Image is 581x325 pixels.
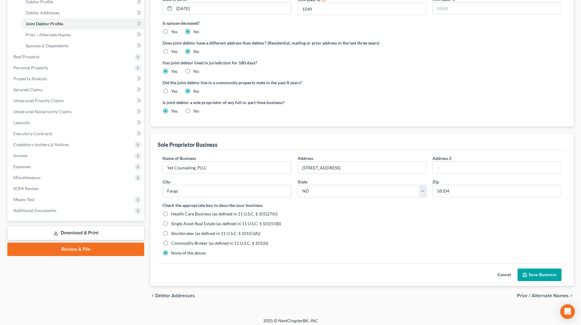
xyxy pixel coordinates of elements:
span: Commodity Broker (as defined in 11 U.S.C. § 101(6)) [171,240,268,246]
div: Open Intercom Messenger [560,304,575,319]
label: City [163,179,170,185]
label: Is spouse deceased? [163,20,561,26]
input: Enter name... [163,162,291,173]
label: Does joint debtor have a different address than debtor? (Residential, mailing or prior address in... [163,40,561,46]
a: Download & Print [7,226,144,240]
input: XXXX [298,3,426,15]
span: Expenses [13,164,31,169]
span: Single Asset Real Estate (as defined in 11 U.S.C. § 101(51B)) [171,221,281,226]
label: No [193,68,199,74]
button: Cancel [491,269,518,281]
span: Income [13,153,27,158]
span: Unsecured Priority Claims [13,98,64,103]
span: Real Property [13,54,40,59]
i: chevron_left [150,293,155,298]
label: Address [298,155,313,161]
label: Yes [171,88,178,94]
span: Miscellaneous [13,175,41,180]
span: Health Care Business (as defined in 11 U.S.C. § 101(27A)) [171,211,278,216]
label: Yes [171,108,178,114]
span: Prior / Alternate Names [517,293,569,298]
div: Sole Proprietor Business [158,141,217,148]
span: Additional Documents [13,208,56,213]
a: Prior / Alternate Names [21,29,144,40]
span: Unsecured Nonpriority Claims [13,109,72,114]
span: Personal Property [13,65,48,70]
a: Spouses & Dependents [21,40,144,51]
span: Debtor Addresses [26,10,60,15]
button: Save Business [518,269,561,281]
span: Means Test [13,197,34,202]
a: Secured Claims [9,84,144,95]
label: Is joint debtor a sole proprietor of any full or part-time business? [163,99,359,106]
span: Stockbroker (as defined in 11 U.S.C. § 101(53A)) [171,231,260,236]
span: None of the above [171,250,206,255]
label: Yes [171,68,178,74]
input: XXXX [433,3,561,14]
label: No [193,108,199,114]
span: Debtor Addresses [155,293,195,298]
span: Lawsuits [13,120,30,125]
span: Prior / Alternate Names [26,32,71,37]
a: Review & File [7,243,144,256]
a: Executory Contracts [9,128,144,139]
span: SOFA Review [13,186,39,191]
span: Property Analysis [13,76,47,81]
a: SOFA Review [9,183,144,194]
input: Enter city.. [163,185,291,197]
label: Yes [171,49,178,55]
i: chevron_right [569,293,574,298]
label: No [193,49,199,55]
button: Prior / Alternate Names chevron_right [517,293,574,298]
label: Did the joint debtor live in a community property state in the past 8 years? [163,79,561,86]
input: Enter address... [298,162,426,173]
a: Joint Debtor Profile [21,18,144,29]
a: Lawsuits [9,117,144,128]
label: No [193,88,199,94]
a: Property Analysis [9,73,144,84]
button: chevron_left Debtor Addresses [150,293,195,298]
label: State [298,179,307,185]
label: Zip [432,179,439,185]
span: Codebtors Insiders & Notices [13,142,69,147]
label: Address 2 [432,155,451,161]
a: Unsecured Priority Claims [9,95,144,106]
span: Joint Debtor Profile [26,21,63,26]
label: Check the appropriate box to describe your business: [163,202,263,208]
span: Secured Claims [13,87,43,92]
span: Name of Business [163,156,196,161]
input: -- [433,162,561,173]
span: Spouses & Dependents [26,43,69,48]
label: No [193,29,199,35]
input: XXXXX [432,185,561,197]
label: Yes [171,29,178,35]
label: Has joint debtor lived in jurisdiction for 180 days? [163,60,561,66]
a: Debtor Addresses [21,7,144,18]
input: MM/DD/YYYY [174,3,291,14]
a: Unsecured Nonpriority Claims [9,106,144,117]
span: Executory Contracts [13,131,52,136]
